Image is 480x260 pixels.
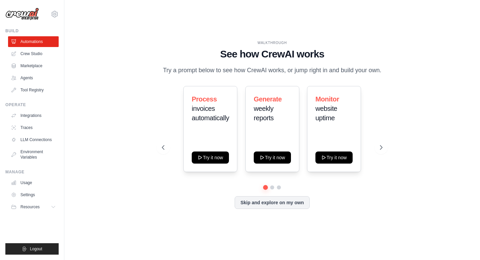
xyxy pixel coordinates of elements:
[162,66,382,75] p: Try a prompt below to see how CrewAI works, or jump right in and build your own.
[5,8,39,20] img: Logo
[192,105,229,122] span: invoices automatically
[254,95,282,103] span: Generate
[8,189,59,200] a: Settings
[5,102,59,107] div: Operate
[235,196,309,209] button: Skip and explore on my own
[5,28,59,34] div: Build
[8,60,59,71] a: Marketplace
[20,204,40,210] span: Resources
[5,243,59,255] button: Logout
[8,177,59,188] a: Usage
[8,110,59,121] a: Integrations
[315,105,337,122] span: website uptime
[254,105,274,122] span: weekly reports
[162,48,382,60] h1: See how CrewAI works
[8,48,59,59] a: Crew Studio
[315,151,353,164] button: Try it now
[8,85,59,95] a: Tool Registry
[8,202,59,212] button: Resources
[8,36,59,47] a: Automations
[192,95,217,103] span: Process
[8,122,59,133] a: Traces
[30,246,42,252] span: Logout
[254,151,291,164] button: Try it now
[192,151,229,164] button: Try it now
[8,73,59,83] a: Agents
[8,134,59,145] a: LLM Connections
[162,40,382,45] div: WALKTHROUGH
[315,95,339,103] span: Monitor
[8,146,59,163] a: Environment Variables
[5,169,59,175] div: Manage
